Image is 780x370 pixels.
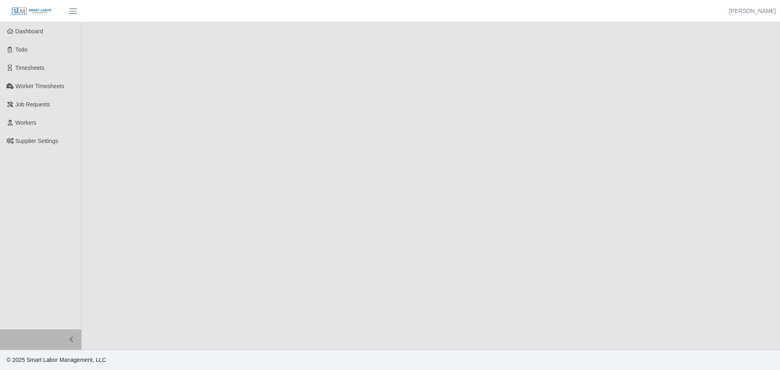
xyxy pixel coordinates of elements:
[15,83,64,89] span: Worker Timesheets
[729,7,776,15] a: [PERSON_NAME]
[15,65,45,71] span: Timesheets
[15,28,43,35] span: Dashboard
[15,119,37,126] span: Workers
[15,46,28,53] span: Todo
[15,101,50,108] span: Job Requests
[15,138,58,144] span: Supplier Settings
[6,357,106,363] span: © 2025 Smart Labor Management, LLC
[11,7,52,16] img: SLM Logo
